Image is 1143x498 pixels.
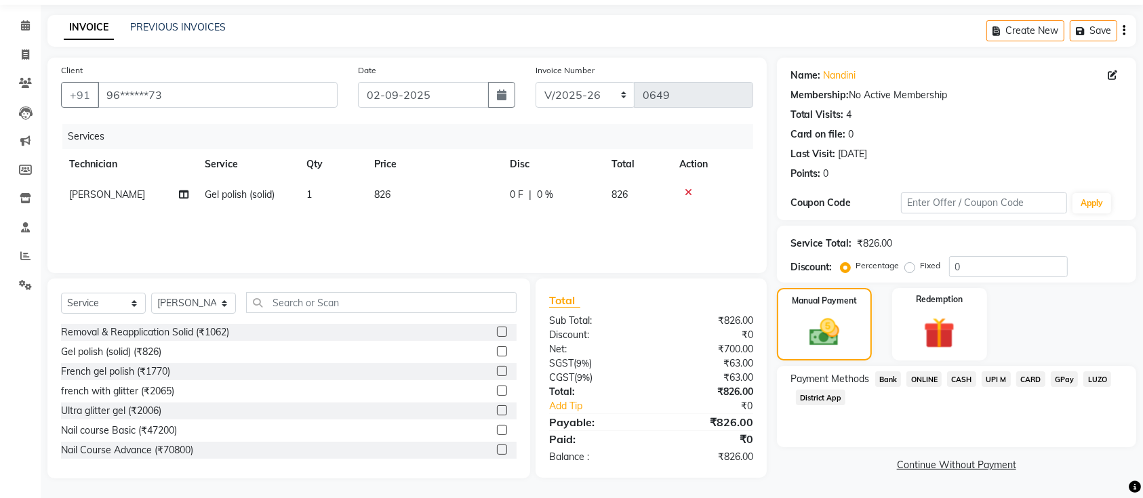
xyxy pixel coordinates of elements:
[549,357,574,369] span: SGST
[539,450,651,464] div: Balance :
[856,260,900,272] label: Percentage
[539,328,651,342] div: Discount:
[197,149,298,180] th: Service
[61,82,99,108] button: +91
[651,450,763,464] div: ₹826.00
[790,108,844,122] div: Total Visits:
[670,399,763,413] div: ₹0
[947,371,976,387] span: CASH
[549,371,574,383] span: CGST
[61,149,197,180] th: Technician
[906,371,942,387] span: ONLINE
[858,236,893,251] div: ₹826.00
[792,295,857,307] label: Manual Payment
[849,127,854,142] div: 0
[306,188,312,201] span: 1
[536,64,595,77] label: Invoice Number
[603,149,671,180] th: Total
[651,328,763,342] div: ₹0
[790,147,836,161] div: Last Visit:
[824,68,856,83] a: Nandini
[69,188,145,201] span: [PERSON_NAME]
[790,88,849,102] div: Membership:
[651,385,763,399] div: ₹826.00
[780,458,1134,472] a: Continue Without Payment
[61,325,229,339] div: Removal & Reapplication Solid (₹1062)
[537,188,553,202] span: 0 %
[64,16,114,40] a: INVOICE
[875,371,902,387] span: Bank
[914,314,965,352] img: _gift.svg
[800,315,849,350] img: _cash.svg
[539,399,670,413] a: Add Tip
[982,371,1011,387] span: UPI M
[61,384,174,398] div: french with glitter (₹2065)
[61,423,177,438] div: Nail course Basic (₹47200)
[539,356,651,371] div: ( )
[576,358,589,369] span: 9%
[790,260,833,274] div: Discount:
[374,188,390,201] span: 826
[62,124,763,149] div: Services
[1083,371,1111,387] span: LUZO
[539,342,651,356] div: Net:
[790,127,846,142] div: Card on file:
[824,167,829,181] div: 0
[651,414,763,430] div: ₹826.00
[61,404,161,418] div: Ultra glitter gel (₹2006)
[358,64,376,77] label: Date
[61,64,83,77] label: Client
[130,21,226,33] a: PREVIOUS INVOICES
[790,236,852,251] div: Service Total:
[577,372,590,383] span: 9%
[790,167,821,181] div: Points:
[986,20,1064,41] button: Create New
[205,188,275,201] span: Gel polish (solid)
[529,188,532,202] span: |
[539,314,651,328] div: Sub Total:
[651,314,763,328] div: ₹826.00
[1051,371,1079,387] span: GPay
[790,196,901,210] div: Coupon Code
[539,414,651,430] div: Payable:
[847,108,852,122] div: 4
[98,82,338,108] input: Search by Name/Mobile/Email/Code
[839,147,868,161] div: [DATE]
[1072,193,1111,213] button: Apply
[61,365,170,379] div: French gel polish (₹1770)
[539,385,651,399] div: Total:
[539,371,651,385] div: ( )
[1070,20,1117,41] button: Save
[796,390,846,405] span: District App
[790,68,821,83] div: Name:
[1016,371,1045,387] span: CARD
[651,431,763,447] div: ₹0
[298,149,366,180] th: Qty
[651,371,763,385] div: ₹63.00
[921,260,941,272] label: Fixed
[510,188,523,202] span: 0 F
[246,292,517,313] input: Search or Scan
[790,372,870,386] span: Payment Methods
[61,443,193,457] div: Nail Course Advance (₹70800)
[539,431,651,447] div: Paid:
[611,188,628,201] span: 826
[502,149,603,180] th: Disc
[671,149,753,180] th: Action
[790,88,1123,102] div: No Active Membership
[61,345,161,359] div: Gel polish (solid) (₹826)
[651,342,763,356] div: ₹700.00
[549,293,580,308] span: Total
[366,149,502,180] th: Price
[901,192,1067,213] input: Enter Offer / Coupon Code
[651,356,763,371] div: ₹63.00
[916,293,963,306] label: Redemption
